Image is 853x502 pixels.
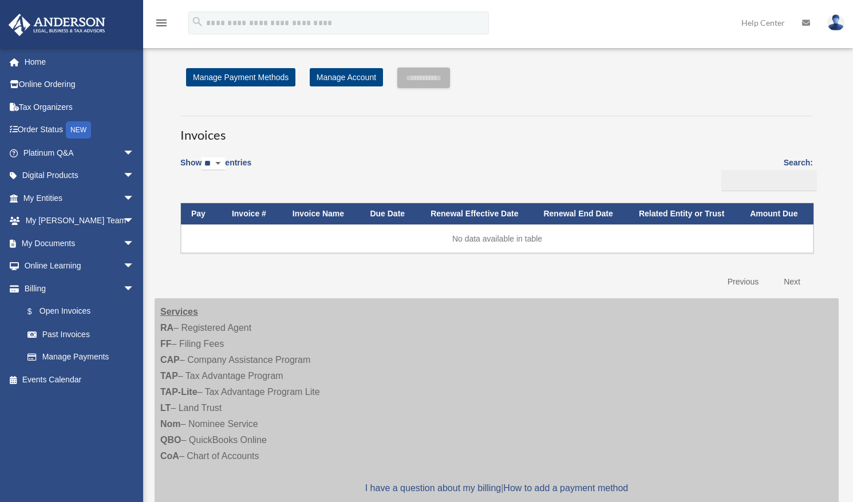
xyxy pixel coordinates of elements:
th: Invoice #: activate to sort column ascending [222,203,282,224]
a: Platinum Q&Aarrow_drop_down [8,141,152,164]
select: Showentries [202,157,225,171]
a: Manage Payments [16,346,146,369]
a: Online Ordering [8,73,152,96]
a: $Open Invoices [16,300,140,323]
h3: Invoices [180,116,813,144]
a: I have a question about my billing [365,483,501,493]
a: Manage Payment Methods [186,68,295,86]
span: arrow_drop_down [123,141,146,165]
th: Renewal End Date: activate to sort column ascending [533,203,629,224]
a: My Documentsarrow_drop_down [8,232,152,255]
a: Billingarrow_drop_down [8,277,146,300]
strong: TAP-Lite [160,387,198,397]
a: Tax Organizers [8,96,152,118]
a: Digital Productsarrow_drop_down [8,164,152,187]
input: Search: [721,170,817,192]
a: My Entitiesarrow_drop_down [8,187,152,210]
a: Next [775,270,809,294]
i: menu [155,16,168,30]
th: Invoice Name: activate to sort column ascending [282,203,360,224]
label: Search: [717,156,813,191]
span: arrow_drop_down [123,187,146,210]
a: Order StatusNEW [8,118,152,142]
a: Manage Account [310,68,383,86]
td: No data available in table [181,224,813,253]
th: Amount Due: activate to sort column ascending [740,203,813,224]
strong: QBO [160,435,181,445]
a: My [PERSON_NAME] Teamarrow_drop_down [8,210,152,232]
a: Home [8,50,152,73]
th: Renewal Effective Date: activate to sort column ascending [420,203,533,224]
span: arrow_drop_down [123,255,146,278]
img: Anderson Advisors Platinum Portal [5,14,109,36]
strong: LT [160,403,171,413]
a: Previous [719,270,767,294]
a: Past Invoices [16,323,146,346]
span: arrow_drop_down [123,164,146,188]
span: arrow_drop_down [123,277,146,301]
strong: CAP [160,355,180,365]
strong: TAP [160,371,178,381]
a: How to add a payment method [503,483,628,493]
span: arrow_drop_down [123,232,146,255]
th: Related Entity or Trust: activate to sort column ascending [629,203,740,224]
strong: FF [160,339,172,349]
a: menu [155,20,168,30]
p: | [160,480,833,496]
span: $ [34,305,40,319]
th: Due Date: activate to sort column ascending [360,203,420,224]
strong: Services [160,307,198,317]
strong: CoA [160,451,179,461]
strong: RA [160,323,173,333]
a: Events Calendar [8,368,152,391]
span: arrow_drop_down [123,210,146,233]
th: Pay: activate to sort column descending [181,203,222,224]
div: NEW [66,121,91,139]
img: User Pic [827,14,844,31]
strong: Nom [160,419,181,429]
i: search [191,15,204,28]
a: Online Learningarrow_drop_down [8,255,152,278]
label: Show entries [180,156,251,182]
